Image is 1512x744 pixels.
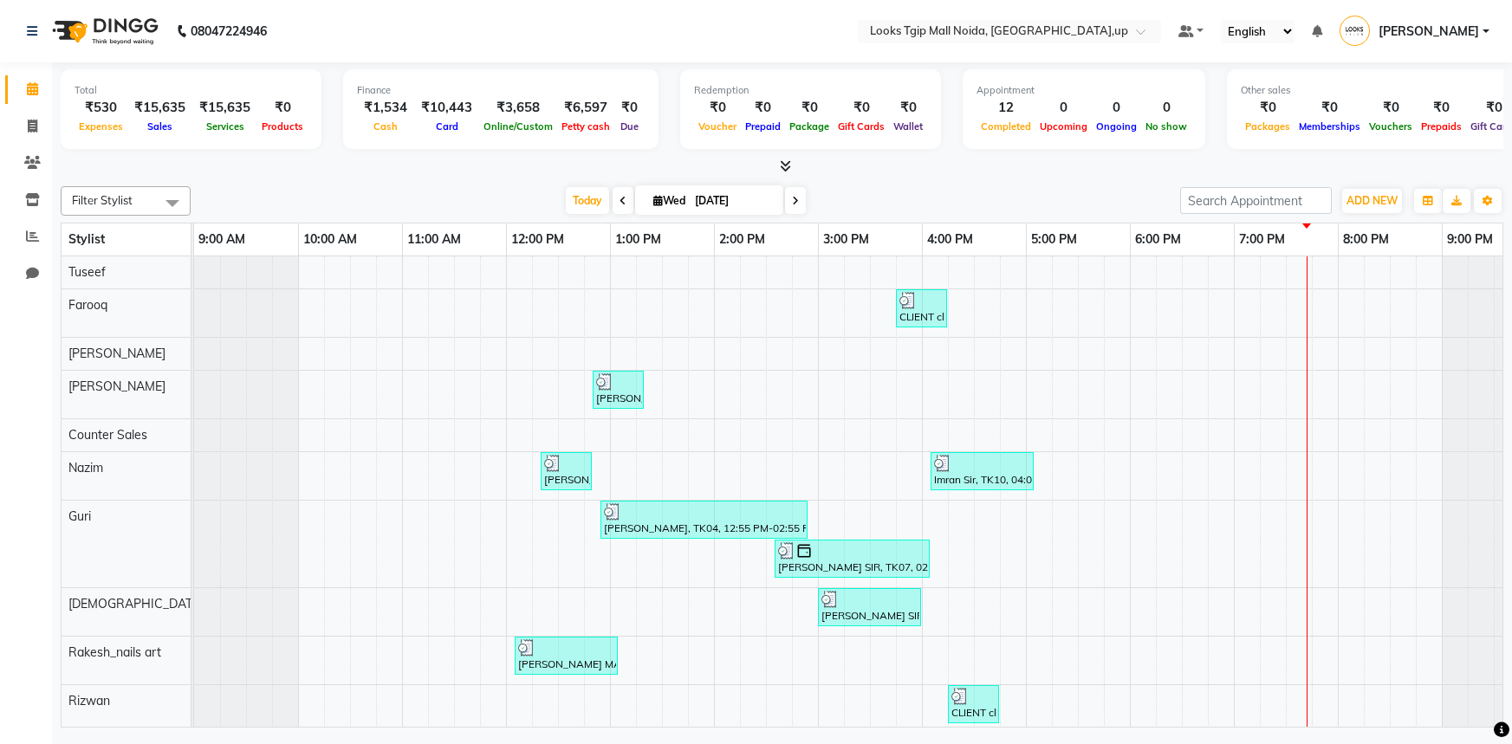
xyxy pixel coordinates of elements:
[357,98,414,118] div: ₹1,534
[1295,120,1365,133] span: Memberships
[1365,120,1417,133] span: Vouchers
[785,98,834,118] div: ₹0
[1035,98,1092,118] div: 0
[1027,227,1081,252] a: 5:00 PM
[432,120,463,133] span: Card
[950,688,997,721] div: CLIENT client, TK09, 04:15 PM-04:45 PM, [PERSON_NAME] Trimming
[479,98,557,118] div: ₹3,658
[889,120,927,133] span: Wallet
[557,98,614,118] div: ₹6,597
[834,120,889,133] span: Gift Cards
[68,378,165,394] span: [PERSON_NAME]
[357,83,645,98] div: Finance
[299,227,361,252] a: 10:00 AM
[257,120,308,133] span: Products
[1340,16,1370,46] img: Amaan Salmani
[557,120,614,133] span: Petty cash
[776,542,928,575] div: [PERSON_NAME] SIR, TK07, 02:35 PM-04:05 PM, Stylist Cut(M),[PERSON_NAME] Trimming,[PERSON_NAME] C...
[690,188,776,214] input: 2025-09-03
[143,120,177,133] span: Sales
[1241,120,1295,133] span: Packages
[191,7,267,55] b: 08047224946
[75,98,127,118] div: ₹530
[68,693,110,708] span: Rizwan
[403,227,465,252] a: 11:00 AM
[257,98,308,118] div: ₹0
[694,120,741,133] span: Voucher
[507,227,568,252] a: 12:00 PM
[479,120,557,133] span: Online/Custom
[1241,98,1295,118] div: ₹0
[566,187,609,214] span: Today
[649,194,690,207] span: Wed
[127,98,192,118] div: ₹15,635
[834,98,889,118] div: ₹0
[542,455,590,488] div: [PERSON_NAME], TK02, 12:20 PM-12:50 PM, Kids Cut(M)
[611,227,665,252] a: 1:00 PM
[72,193,133,207] span: Filter Stylist
[932,455,1032,488] div: Imran Sir, TK10, 04:05 PM-05:05 PM, Stylist Cut(M),[PERSON_NAME] Trimming
[1347,194,1398,207] span: ADD NEW
[192,98,257,118] div: ₹15,635
[68,427,147,443] span: Counter Sales
[369,120,402,133] span: Cash
[741,120,785,133] span: Prepaid
[1141,98,1191,118] div: 0
[202,120,249,133] span: Services
[741,98,785,118] div: ₹0
[1417,120,1466,133] span: Prepaids
[614,98,645,118] div: ₹0
[819,227,873,252] a: 3:00 PM
[977,120,1035,133] span: Completed
[1092,120,1141,133] span: Ongoing
[820,591,919,624] div: [PERSON_NAME] SIR, TK06, 03:00 PM-04:00 PM, Sr.Stylist Cut(F)
[715,227,769,252] a: 2:00 PM
[68,508,91,524] span: Guri
[1035,120,1092,133] span: Upcoming
[75,120,127,133] span: Expenses
[1342,189,1402,213] button: ADD NEW
[75,83,308,98] div: Total
[977,98,1035,118] div: 12
[785,120,834,133] span: Package
[594,373,642,406] div: [PERSON_NAME], TK02, 12:50 PM-01:20 PM, Eyebrows
[414,98,479,118] div: ₹10,443
[1365,98,1417,118] div: ₹0
[1235,227,1289,252] a: 7:00 PM
[68,264,106,280] span: Tuseef
[977,83,1191,98] div: Appointment
[194,227,250,252] a: 9:00 AM
[68,460,103,476] span: Nazim
[889,98,927,118] div: ₹0
[1295,98,1365,118] div: ₹0
[1443,227,1497,252] a: 9:00 PM
[923,227,977,252] a: 4:00 PM
[1417,98,1466,118] div: ₹0
[1379,23,1479,41] span: [PERSON_NAME]
[68,346,165,361] span: [PERSON_NAME]
[1131,227,1185,252] a: 6:00 PM
[1339,227,1393,252] a: 8:00 PM
[44,7,163,55] img: logo
[68,231,105,247] span: Stylist
[68,596,204,611] span: [DEMOGRAPHIC_DATA]
[616,120,643,133] span: Due
[694,98,741,118] div: ₹0
[898,292,945,325] div: CLIENT client, TK08, 03:45 PM-04:15 PM, [PERSON_NAME] Trimming
[516,639,616,672] div: [PERSON_NAME] MAM, TK03, 12:05 PM-01:05 PM, Natural Nail Extensions
[694,83,927,98] div: Redemption
[68,297,107,313] span: Farooq
[1180,187,1332,214] input: Search Appointment
[602,503,806,536] div: [PERSON_NAME], TK04, 12:55 PM-02:55 PM, Moroccan Oil Hydrating Spa(F)*,Cr.Stylist Cut(F)
[68,644,161,660] span: Rakesh_nails art
[1092,98,1141,118] div: 0
[1141,120,1191,133] span: No show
